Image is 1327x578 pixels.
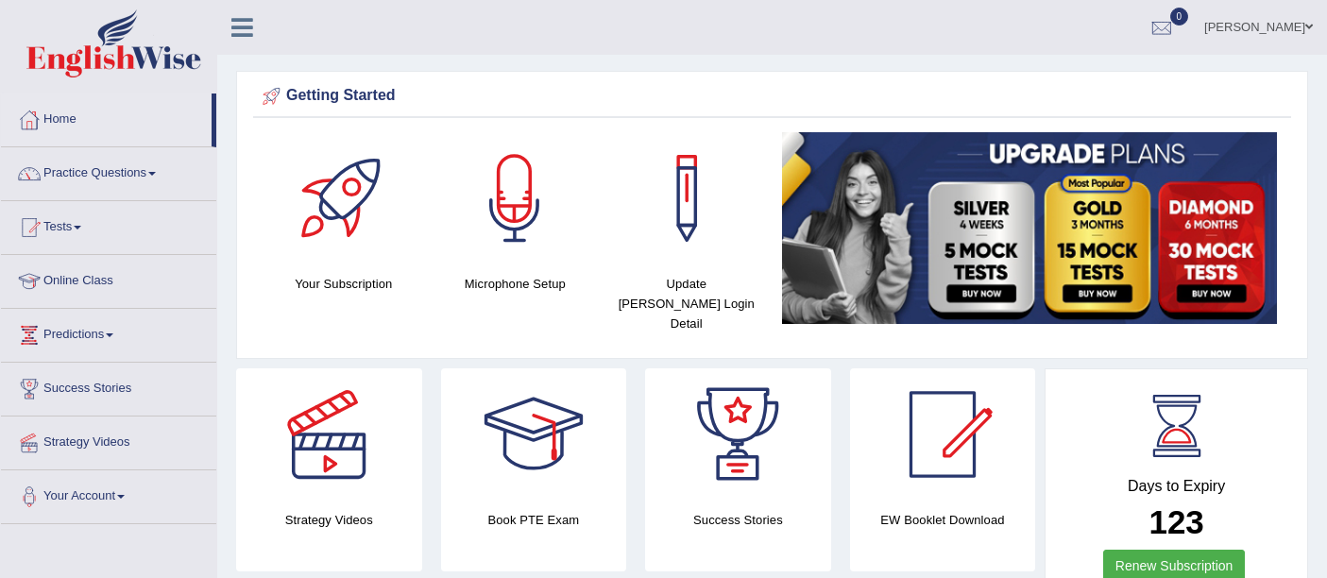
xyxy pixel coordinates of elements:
[267,274,420,294] h4: Your Subscription
[1,416,216,464] a: Strategy Videos
[441,510,627,530] h4: Book PTE Exam
[1,201,216,248] a: Tests
[1,255,216,302] a: Online Class
[1,363,216,410] a: Success Stories
[236,510,422,530] h4: Strategy Videos
[1,147,216,195] a: Practice Questions
[1,470,216,518] a: Your Account
[610,274,763,333] h4: Update [PERSON_NAME] Login Detail
[1170,8,1189,25] span: 0
[1,309,216,356] a: Predictions
[258,82,1286,110] div: Getting Started
[1148,503,1203,540] b: 123
[439,274,592,294] h4: Microphone Setup
[645,510,831,530] h4: Success Stories
[782,132,1278,324] img: small5.jpg
[1066,478,1286,495] h4: Days to Expiry
[850,510,1036,530] h4: EW Booklet Download
[1,93,212,141] a: Home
